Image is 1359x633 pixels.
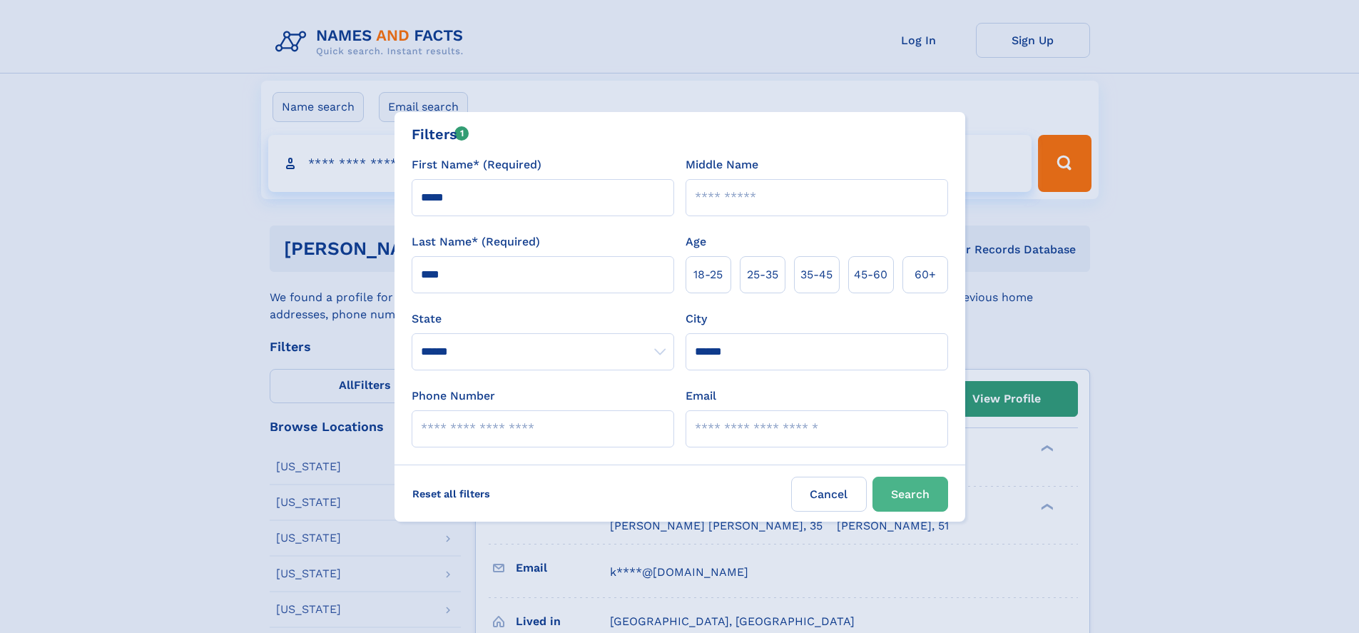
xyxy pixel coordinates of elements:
label: Middle Name [686,156,758,173]
span: 25‑35 [747,266,778,283]
label: City [686,310,707,328]
span: 60+ [915,266,936,283]
label: Phone Number [412,388,495,405]
button: Search [872,477,948,512]
label: Email [686,388,716,405]
span: 45‑60 [854,266,887,283]
label: First Name* (Required) [412,156,541,173]
label: Reset all filters [403,477,499,511]
label: State [412,310,674,328]
span: 18‑25 [693,266,723,283]
label: Last Name* (Required) [412,233,540,250]
label: Age [686,233,706,250]
span: 35‑45 [800,266,833,283]
label: Cancel [791,477,867,512]
div: Filters [412,123,469,145]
